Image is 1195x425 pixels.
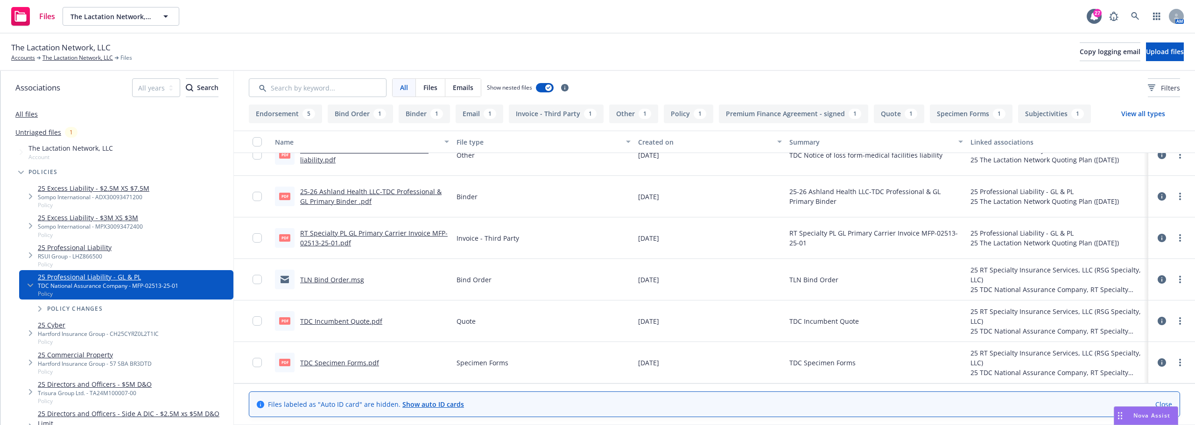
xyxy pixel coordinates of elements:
div: 25 RT Specialty Insurance Services, LLC (RSG Specialty, LLC) [970,307,1145,326]
span: Policies [28,169,58,175]
a: 25 Professional Liability - GL & PL [38,272,178,282]
button: SearchSearch [186,78,218,97]
input: Toggle Row Selected [253,233,262,243]
a: 25 Cyber [38,320,159,330]
span: [DATE] [638,233,659,243]
button: Policy [664,105,713,123]
a: 25 Excess Liability - $2.5M XS $7.5M [38,183,149,193]
div: Sompo International - MPX30093472400 [38,223,143,230]
span: [DATE] [638,150,659,160]
span: The Lactation Network, LLC [28,143,113,153]
button: Copy logging email [1080,42,1140,61]
div: Search [186,79,218,97]
div: Name [275,137,439,147]
div: 1 [65,127,77,138]
a: Untriaged files [15,127,61,137]
button: Premium Finance Agreement - signed [719,105,868,123]
button: Name [271,131,453,153]
div: Trisura Group Ltd. - TA24M100007-00 [38,389,152,397]
div: 1 [993,109,1005,119]
div: File type [457,137,620,147]
a: Accounts [11,54,35,62]
div: 1 [1071,109,1084,119]
a: more [1174,149,1186,160]
span: Other [457,150,475,160]
a: 25 Professional Liability [38,243,112,252]
div: Summary [789,137,953,147]
span: Policy changes [47,306,103,312]
span: [DATE] [638,358,659,368]
button: Nova Assist [1114,406,1178,425]
div: 1 [373,109,386,119]
span: Quote [457,316,476,326]
span: Emails [453,83,473,92]
span: Account [28,153,113,161]
span: TDC Specimen Forms [789,358,856,368]
div: Hartford Insurance Group - CH25CYRZ0L2T1IC [38,330,159,338]
div: TDC National Assurance Company - MFP-02513-25-01 [38,282,178,290]
span: Binder [457,192,478,202]
button: Upload files [1146,42,1184,61]
div: Drag to move [1114,407,1126,425]
a: more [1174,274,1186,285]
span: TLN Bind Order [789,275,838,285]
button: Specimen Forms [930,105,1012,123]
a: 25-26 Ashland Health LLC-TDC Professional & GL Primary Binder .pdf [300,187,442,206]
a: TDC Incumbent Quote.pdf [300,317,382,326]
a: Close [1155,399,1172,409]
a: more [1174,232,1186,244]
div: 1 [849,109,861,119]
a: TDC Specimen Forms.pdf [300,358,379,367]
span: 25-26 Ashland Health LLC-TDC Professional & GL Primary Binder [789,187,963,206]
div: 25 Professional Liability - GL & PL [970,228,1119,238]
div: 25 RT Specialty Insurance Services, LLC (RSG Specialty, LLC) [970,348,1145,368]
div: 25 TDC National Assurance Company, RT Specialty Insurance Services, LLC (RSG Specialty, LLC), TDC... [970,368,1145,377]
span: The Lactation Network, LLC [11,42,111,54]
div: 27 [1093,9,1102,17]
button: Invoice - Third Party [509,105,604,123]
button: Created on [634,131,786,153]
button: Bind Order [328,105,393,123]
div: 25 Professional Liability - GL & PL [970,187,1119,196]
span: Files [39,13,55,20]
div: Sompo International - ADX30093471200 [38,193,149,201]
a: more [1174,357,1186,368]
button: Email [456,105,503,123]
button: The Lactation Network, LLC [63,7,179,26]
span: Policy [38,368,152,376]
span: Policy [38,260,112,268]
span: All [400,83,408,92]
a: The Lactation Network, LLC [42,54,113,62]
button: Subjectivities [1018,105,1091,123]
input: Select all [253,137,262,146]
span: Files [423,83,437,92]
button: Quote [874,105,924,123]
input: Toggle Row Selected [253,316,262,326]
span: Files labeled as "Auto ID card" are hidden. [268,399,464,409]
a: 25 Directors and Officers - $5M D&O [38,379,152,389]
div: 25 The Lactation Network Quoting Plan ([DATE]) [970,238,1119,248]
input: Search by keyword... [249,78,387,97]
button: File type [453,131,634,153]
button: Filters [1148,78,1180,97]
input: Toggle Row Selected [253,192,262,201]
span: TDC Notice of loss form-medical facilities liability [789,150,942,160]
span: Policy [38,201,149,209]
div: 25 The Lactation Network Quoting Plan ([DATE]) [970,196,1119,206]
a: RT Specialty PL GL Primary Carrier Invoice MFP-02513-25-01.pdf [300,229,448,247]
a: TLN Bind Order.msg [300,275,364,284]
div: 25 TDC National Assurance Company, RT Specialty Insurance Services, LLC (RSG Specialty, LLC), TDC... [970,326,1145,336]
button: Other [609,105,658,123]
button: Summary [786,131,967,153]
span: The Lactation Network, LLC [70,12,151,21]
div: Hartford Insurance Group - 57 SBA BR3DTD [38,360,152,368]
span: Invoice - Third Party [457,233,519,243]
span: Files [120,54,132,62]
a: All files [15,110,38,118]
span: Nova Assist [1133,411,1170,419]
button: Endorsement [249,105,322,123]
span: pdf [279,359,290,366]
span: Filters [1148,83,1180,93]
div: 25 The Lactation Network Quoting Plan ([DATE]) [970,155,1119,165]
span: Bind Order [457,275,492,285]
